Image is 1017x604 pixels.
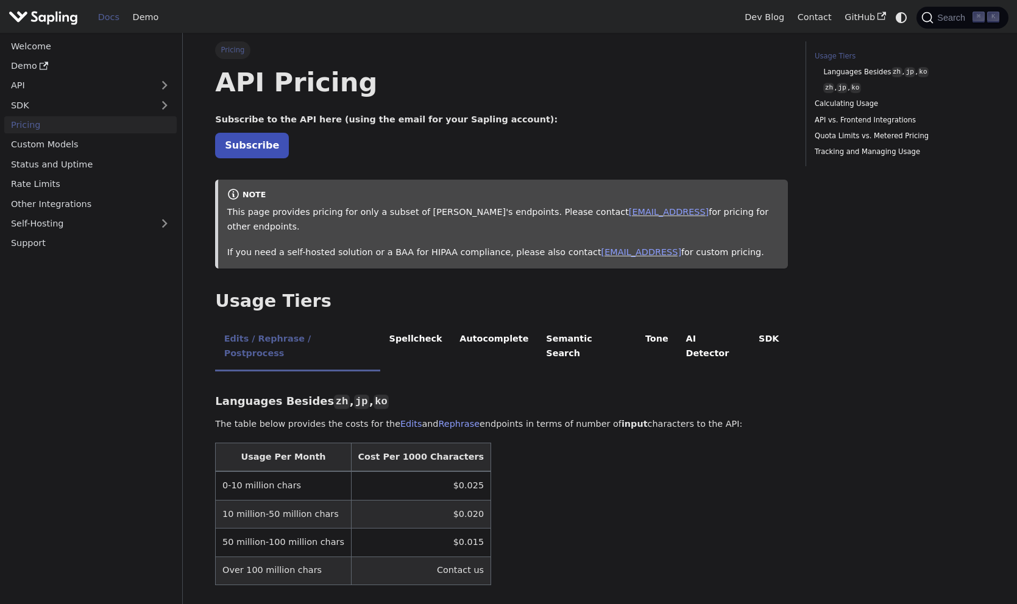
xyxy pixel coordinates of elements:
a: [EMAIL_ADDRESS] [601,247,681,257]
a: Edits [400,419,422,429]
td: Over 100 million chars [216,557,351,585]
h2: Usage Tiers [215,290,788,312]
th: Cost Per 1000 Characters [351,443,491,472]
a: Welcome [4,37,177,55]
a: Rephrase [438,419,480,429]
code: jp [837,83,848,93]
li: Spellcheck [380,323,451,371]
li: Semantic Search [537,323,637,371]
a: Pricing [4,116,177,134]
a: Sapling.ai [9,9,82,26]
p: This page provides pricing for only a subset of [PERSON_NAME]'s endpoints. Please contact for pri... [227,205,779,234]
button: Search (Command+K) [916,7,1008,29]
a: Subscribe [215,133,289,158]
a: [EMAIL_ADDRESS] [629,207,709,217]
a: Docs [91,8,126,27]
a: SDK [4,96,152,114]
a: Calculating Usage [815,98,980,110]
span: Search [934,13,973,23]
li: Tone [637,323,678,371]
h1: API Pricing [215,66,788,99]
a: Demo [4,57,177,75]
li: AI Detector [677,323,750,371]
a: Tracking and Managing Usage [815,146,980,158]
code: ko [850,83,861,93]
h3: Languages Besides , , [215,395,788,409]
code: zh [334,395,349,409]
td: 0-10 million chars [216,471,351,500]
a: GitHub [838,8,892,27]
a: Contact [791,8,838,27]
img: Sapling.ai [9,9,78,26]
a: Languages Besideszh,jp,ko [823,66,976,78]
kbd: K [987,12,999,23]
code: zh [823,83,834,93]
li: Autocomplete [451,323,537,371]
code: ko [918,67,929,77]
td: 10 million-50 million chars [216,500,351,528]
a: API vs. Frontend Integrations [815,114,980,126]
code: ko [374,395,389,409]
code: jp [904,67,915,77]
li: SDK [750,323,788,371]
td: 50 million-100 million chars [216,528,351,557]
a: Usage Tiers [815,51,980,62]
nav: Breadcrumbs [215,41,788,58]
a: Self-Hosting [4,215,177,233]
a: Rate Limits [4,175,177,193]
a: Other Integrations [4,195,177,212]
a: API [4,77,152,94]
button: Switch between dark and light mode (currently system mode) [893,9,910,26]
button: Expand sidebar category 'API' [152,77,177,94]
span: Pricing [215,41,250,58]
a: Quota Limits vs. Metered Pricing [815,130,980,142]
button: Expand sidebar category 'SDK' [152,96,177,114]
code: zh [891,67,902,77]
a: Demo [126,8,165,27]
a: zh,jp,ko [823,82,976,94]
li: Edits / Rephrase / Postprocess [215,323,380,371]
p: The table below provides the costs for the and endpoints in terms of number of characters to the ... [215,417,788,432]
a: Status and Uptime [4,155,177,173]
p: If you need a self-hosted solution or a BAA for HIPAA compliance, please also contact for custom ... [227,245,779,260]
strong: Subscribe to the API here (using the email for your Sapling account): [215,114,558,124]
td: $0.020 [351,500,491,528]
td: Contact us [351,557,491,585]
div: note [227,188,779,203]
code: jp [354,395,369,409]
a: Dev Blog [738,8,790,27]
td: $0.025 [351,471,491,500]
a: Custom Models [4,136,177,153]
a: Support [4,234,177,252]
td: $0.015 [351,528,491,557]
kbd: ⌘ [973,12,985,23]
th: Usage Per Month [216,443,351,472]
strong: input [622,419,648,429]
